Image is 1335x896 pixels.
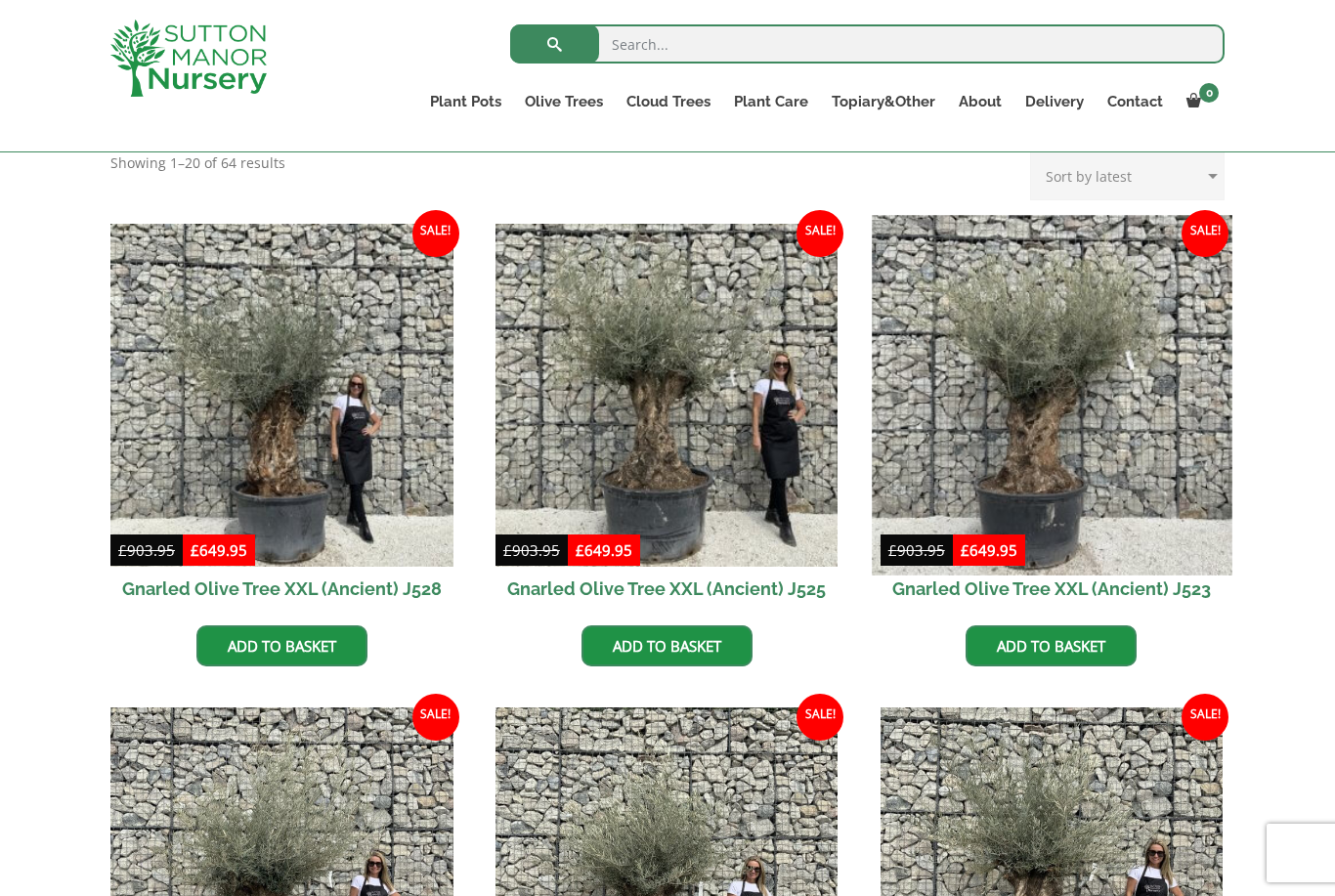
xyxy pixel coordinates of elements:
span: £ [576,540,584,560]
a: 0 [1175,88,1225,115]
img: Gnarled Olive Tree XXL (Ancient) J523 [872,215,1231,575]
span: Sale! [412,694,459,741]
img: Gnarled Olive Tree XXL (Ancient) J528 [110,224,453,567]
bdi: 649.95 [576,540,632,560]
a: Contact [1096,88,1175,115]
a: Add to basket: “Gnarled Olive Tree XXL (Ancient) J528” [196,625,367,666]
img: Gnarled Olive Tree XXL (Ancient) J525 [495,224,839,567]
span: £ [961,540,969,560]
select: Shop order [1030,151,1225,200]
bdi: 903.95 [118,540,175,560]
a: Add to basket: “Gnarled Olive Tree XXL (Ancient) J523” [966,625,1137,666]
span: 0 [1199,83,1219,103]
bdi: 903.95 [503,540,560,560]
input: Search... [510,24,1225,64]
span: Sale! [1182,210,1228,257]
img: logo [110,20,267,97]
h2: Gnarled Olive Tree XXL (Ancient) J528 [110,567,453,611]
span: £ [118,540,127,560]
a: Sale! Gnarled Olive Tree XXL (Ancient) J528 [110,224,453,611]
a: Cloud Trees [615,88,722,115]
a: Topiary&Other [820,88,947,115]
a: Sale! Gnarled Olive Tree XXL (Ancient) J525 [495,224,839,611]
a: Delivery [1013,88,1096,115]
a: Olive Trees [513,88,615,115]
span: Sale! [1182,694,1228,741]
p: Showing 1–20 of 64 results [110,151,285,175]
bdi: 649.95 [961,540,1017,560]
span: £ [888,540,897,560]
a: Sale! Gnarled Olive Tree XXL (Ancient) J523 [881,224,1224,611]
span: Sale! [797,694,843,741]
span: £ [503,540,512,560]
h2: Gnarled Olive Tree XXL (Ancient) J523 [881,567,1224,611]
span: £ [191,540,199,560]
a: About [947,88,1013,115]
span: Sale! [797,210,843,257]
bdi: 649.95 [191,540,247,560]
a: Add to basket: “Gnarled Olive Tree XXL (Ancient) J525” [581,625,753,666]
bdi: 903.95 [888,540,945,560]
h2: Gnarled Olive Tree XXL (Ancient) J525 [495,567,839,611]
a: Plant Pots [418,88,513,115]
a: Plant Care [722,88,820,115]
span: Sale! [412,210,459,257]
